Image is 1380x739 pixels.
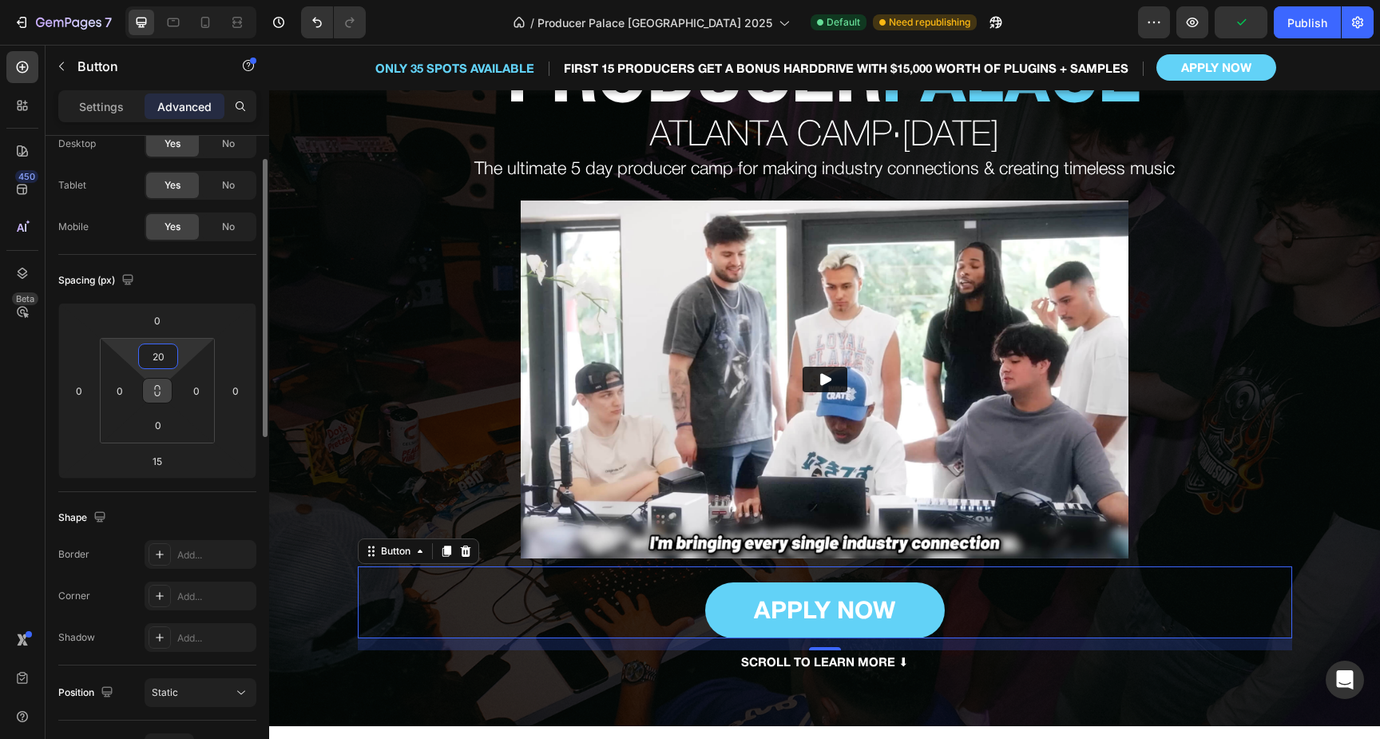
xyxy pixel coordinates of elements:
[165,137,180,151] span: Yes
[184,379,208,403] input: 0px
[58,220,89,234] div: Mobile
[142,344,174,368] input: 20
[537,14,772,31] span: Producer Palace [GEOGRAPHIC_DATA] 2025
[222,137,235,151] span: No
[105,13,112,32] p: 7
[1274,6,1341,38] button: Publish
[58,270,137,292] div: Spacing (px)
[224,379,248,403] input: 0
[252,156,859,514] img: Alt image
[1287,14,1327,31] div: Publish
[530,14,534,31] span: /
[145,678,256,707] button: Static
[141,449,173,473] input: 15
[12,292,38,305] div: Beta
[205,117,906,133] span: The ultimate 5 day producer camp for making industry connections & creating timeless music
[177,590,252,604] div: Add...
[58,178,86,193] div: Tablet
[222,220,235,234] span: No
[485,546,626,590] p: APPLY NOW
[165,220,180,234] span: Yes
[1326,661,1364,699] div: Open Intercom Messenger
[165,178,180,193] span: Yes
[177,548,252,562] div: Add...
[472,613,640,624] span: SCROLL TO LEARN MORE ⬇
[623,76,632,107] strong: ·
[269,45,1380,739] iframe: Design area
[58,630,95,645] div: Shadow
[58,507,109,529] div: Shape
[436,538,676,594] a: APPLY NOW
[141,308,173,332] input: 0
[301,6,366,38] div: Undo/Redo
[58,682,117,704] div: Position
[6,6,119,38] button: 7
[58,589,90,603] div: Corner
[15,170,38,183] div: 450
[177,631,252,646] div: Add...
[77,57,213,76] p: Button
[889,15,970,30] span: Need republishing
[79,98,124,115] p: Settings
[827,15,860,30] span: Default
[58,547,89,562] div: Border
[142,413,174,437] input: 0px
[152,686,178,698] span: Static
[533,322,578,348] button: Play
[67,379,91,403] input: 0
[109,499,145,514] div: Button
[222,178,235,193] span: No
[157,98,212,115] p: Advanced
[108,379,132,403] input: 0px
[58,137,96,151] div: Desktop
